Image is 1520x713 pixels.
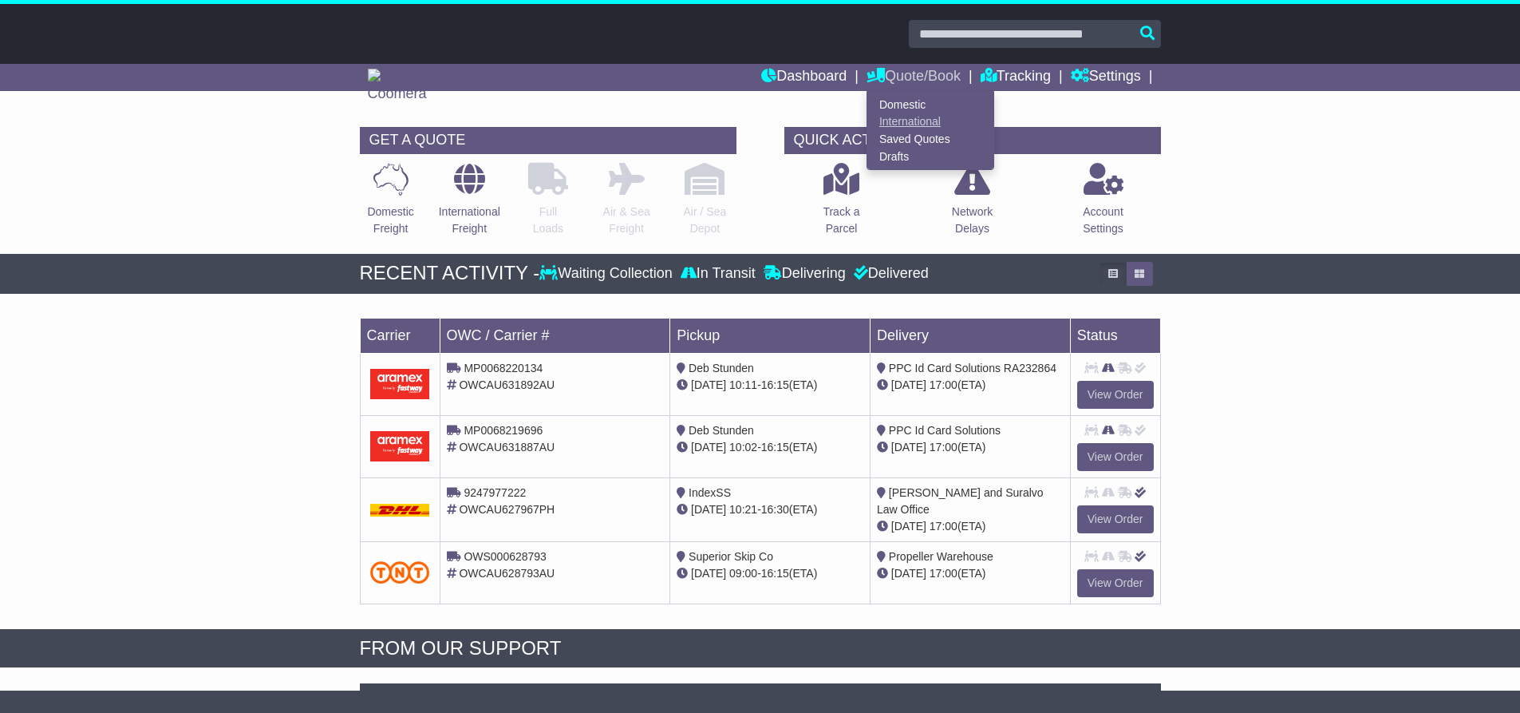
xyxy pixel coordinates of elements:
p: Network Delays [952,204,993,237]
span: 17:00 [930,567,957,580]
td: OWC / Carrier # [440,318,670,353]
span: [DATE] [691,378,726,391]
div: (ETA) [877,377,1064,394]
p: International Freight [439,204,500,237]
span: 09:00 [729,567,757,580]
a: NetworkDelays [951,162,993,246]
a: View Order [1077,443,1154,471]
img: DHL.png [370,504,430,517]
div: - (ETA) [677,565,863,582]
span: OWCAU631892AU [459,378,555,391]
span: MP0068220134 [464,362,543,374]
a: View Order [1077,505,1154,533]
span: [DATE] [891,441,926,454]
span: OWCAU628793AU [459,567,555,580]
span: Propeller Warehouse [889,550,993,563]
span: [DATE] [691,441,726,454]
span: PPC Id Card Solutions [889,424,1001,437]
a: Settings [1071,64,1141,91]
span: OWCAU627967PH [459,503,555,516]
a: Track aParcel [822,162,860,246]
span: 16:30 [761,503,789,516]
div: Waiting Collection [539,265,676,283]
a: International [867,113,993,131]
a: AccountSettings [1082,162,1124,246]
span: 16:15 [761,441,789,454]
span: 17:00 [930,378,957,391]
p: Account Settings [1083,204,1123,237]
span: [PERSON_NAME] and Suralvo Law Office [877,486,1044,516]
div: - (ETA) [677,377,863,394]
span: IndexSS [689,486,731,499]
div: - (ETA) [677,501,863,518]
span: 10:11 [729,378,757,391]
span: MP0068219696 [464,424,543,437]
td: Status [1070,318,1160,353]
span: OWS000628793 [464,550,547,563]
div: GET A QUOTE [360,127,736,154]
p: Track a Parcel [823,204,859,237]
img: TNT_Domestic.png [370,561,430,583]
p: Full Loads [528,204,568,237]
span: Deb Stunden [689,362,754,374]
span: Deb Stunden [689,424,754,437]
span: [DATE] [691,567,726,580]
span: [DATE] [891,520,926,533]
a: Dashboard [761,64,847,91]
div: Delivering [760,265,850,283]
span: 17:00 [930,520,957,533]
td: Carrier [360,318,440,353]
span: 10:02 [729,441,757,454]
a: View Order [1077,381,1154,409]
a: Domestic [867,96,993,113]
a: Quote/Book [867,64,961,91]
span: 16:15 [761,567,789,580]
img: Aramex.png [370,431,430,461]
span: OWCAU631887AU [459,441,555,454]
a: Drafts [867,148,993,165]
span: PPC Id Card Solutions RA232864 [889,362,1056,374]
span: 16:15 [761,378,789,391]
td: Delivery [870,318,1070,353]
div: In Transit [677,265,760,283]
span: 10:21 [729,503,757,516]
span: 17:00 [930,441,957,454]
div: (ETA) [877,439,1064,456]
img: Aramex.png [370,369,430,398]
span: [DATE] [891,567,926,580]
a: Saved Quotes [867,131,993,149]
div: QUICK ACTIONS [784,127,1161,154]
div: (ETA) [877,565,1064,582]
p: Air / Sea Depot [684,204,727,237]
p: Air & Sea Freight [603,204,650,237]
span: [DATE] [691,503,726,516]
a: InternationalFreight [438,162,501,246]
div: RECENT ACTIVITY - [360,262,540,285]
div: Delivered [850,265,929,283]
div: (ETA) [877,518,1064,535]
td: Pickup [670,318,871,353]
a: Tracking [981,64,1051,91]
div: FROM OUR SUPPORT [360,637,1161,660]
span: [DATE] [891,378,926,391]
span: Superior Skip Co [689,550,773,563]
a: DomesticFreight [366,162,414,246]
p: Domestic Freight [367,204,413,237]
a: View Order [1077,569,1154,597]
div: Quote/Book [867,91,994,170]
span: 9247977222 [464,486,526,499]
div: - (ETA) [677,439,863,456]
